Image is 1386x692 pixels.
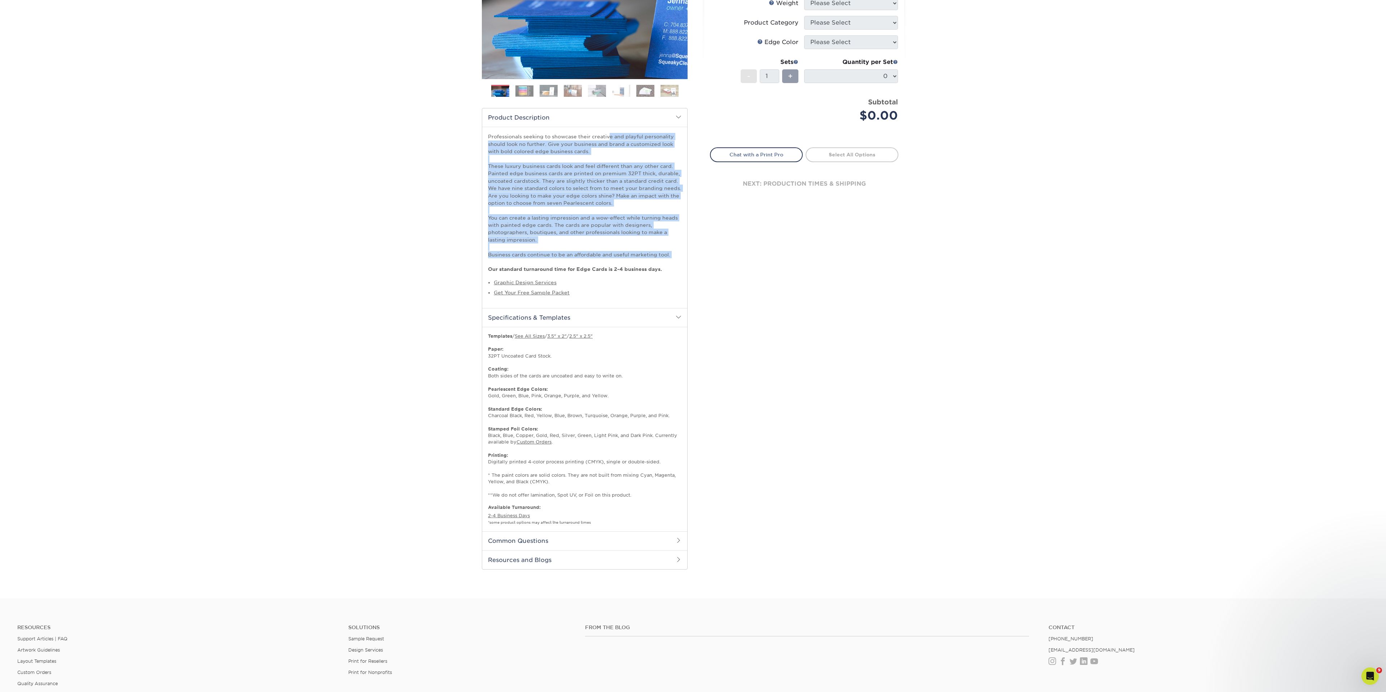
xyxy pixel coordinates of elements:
[757,38,798,47] div: Edge Color
[488,426,538,432] strong: Stamped Foil Colors:
[488,133,681,273] p: Professionals seeking to showcase their creative and playful personality should look no further. ...
[482,550,687,569] h2: Resources and Blogs
[491,82,509,100] img: Business Cards 01
[710,147,803,162] a: Chat with a Print Pro
[588,85,606,97] img: Business Cards 05
[741,58,798,66] div: Sets
[2,670,61,689] iframe: Google Customer Reviews
[661,85,679,97] img: Business Cards 08
[348,624,574,631] h4: Solutions
[515,333,545,339] a: See All Sizes
[517,439,552,445] a: Custom Orders
[488,333,512,339] b: Templates
[1376,667,1382,673] span: 9
[488,366,509,372] strong: Coating:
[868,98,898,106] strong: Subtotal
[488,266,662,272] strong: Our standard turnaround time for Edge Cards is 2-4 business days.
[17,658,56,664] a: Layout Templates
[494,290,570,295] a: Get Your Free Sample Packet
[788,71,793,82] span: +
[348,636,384,641] a: Sample Request
[17,624,337,631] h4: Resources
[585,624,1029,631] h4: From the Blog
[564,85,582,97] img: Business Cards 04
[348,647,383,653] a: Design Services
[804,58,898,66] div: Quantity per Set
[1049,624,1369,631] a: Contact
[348,658,387,664] a: Print for Resellers
[1049,647,1135,653] a: [EMAIL_ADDRESS][DOMAIN_NAME]
[488,333,681,499] p: / / / 32PT Uncoated Card Stock. Both sides of the cards are uncoated and easy to write on. Gold, ...
[488,346,504,352] strong: Paper:
[540,85,558,97] img: Business Cards 03
[488,386,548,392] strong: Pearlescent Edge Colors:
[488,406,542,412] strong: Standard Edge Colors:
[710,162,898,206] div: next: production times & shipping
[488,520,591,524] small: *some product options may affect the turnaround times
[636,85,654,97] img: Business Cards 07
[17,647,60,653] a: Artwork Guidelines
[1361,667,1379,685] iframe: Intercom live chat
[482,531,687,550] h2: Common Questions
[488,453,508,458] strong: Printing:
[810,107,898,124] div: $0.00
[488,505,541,510] b: Available Turnaround:
[494,280,557,285] a: Graphic Design Services
[806,147,898,162] a: Select All Options
[747,71,750,82] span: -
[547,333,567,339] a: 3.5" x 2"
[1049,636,1093,641] a: [PHONE_NUMBER]
[17,636,67,641] a: Support Articles | FAQ
[569,333,593,339] a: 2.5" x 2.5"
[482,108,687,127] h2: Product Description
[515,85,533,96] img: Business Cards 02
[488,513,530,518] a: 2-4 Business Days
[348,670,392,675] a: Print for Nonprofits
[744,18,798,27] div: Product Category
[482,308,687,327] h2: Specifications & Templates
[612,85,630,97] img: Business Cards 06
